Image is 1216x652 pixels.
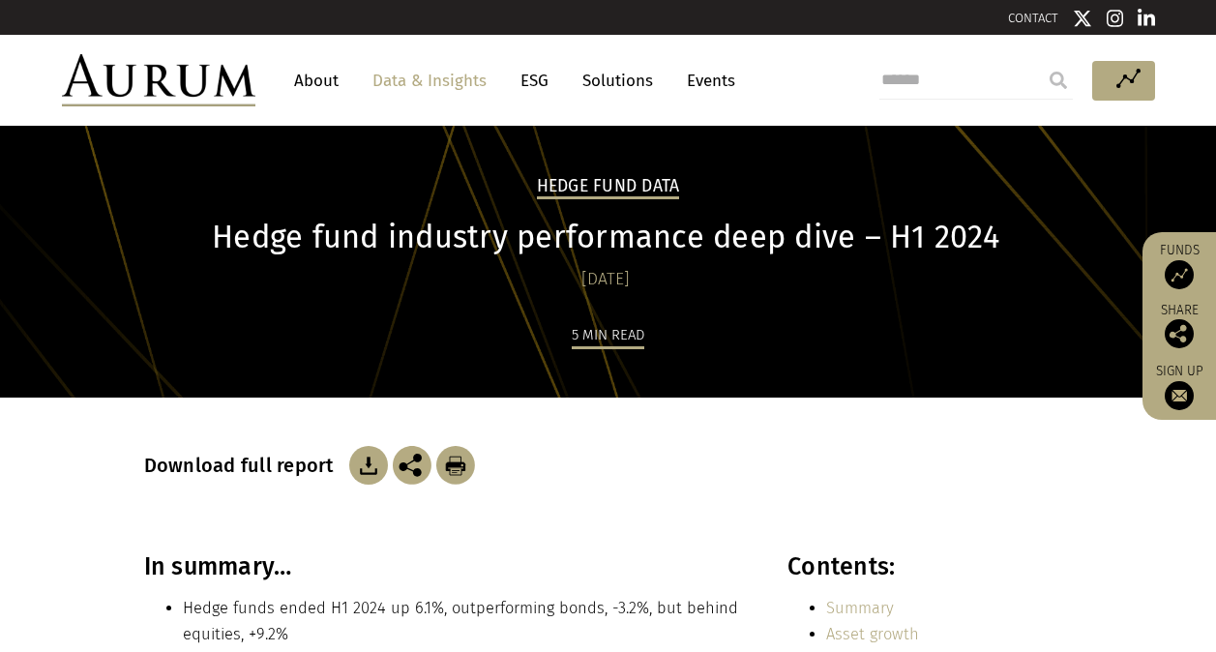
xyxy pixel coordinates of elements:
h3: In summary… [144,552,746,581]
img: Download Article [436,446,475,485]
h3: Download full report [144,454,344,477]
a: Sign up [1152,363,1206,410]
a: ESG [511,63,558,99]
a: Data & Insights [363,63,496,99]
li: Hedge funds ended H1 2024 up 6.1%, outperforming bonds, -3.2%, but behind equities, +9.2% [183,596,746,647]
input: Submit [1039,61,1078,100]
img: Access Funds [1165,260,1194,289]
a: About [284,63,348,99]
a: Events [677,63,735,99]
img: Aurum [62,54,255,106]
div: [DATE] [144,266,1068,293]
div: Share [1152,304,1206,348]
img: Sign up to our newsletter [1165,381,1194,410]
a: CONTACT [1008,11,1058,25]
img: Share this post [1165,319,1194,348]
a: Summary [826,599,894,617]
a: Asset growth [826,625,919,643]
img: Download Article [349,446,388,485]
h3: Contents: [787,552,1067,581]
img: Instagram icon [1107,9,1124,28]
div: 5 min read [572,323,644,349]
img: Linkedin icon [1138,9,1155,28]
a: Solutions [573,63,663,99]
img: Twitter icon [1073,9,1092,28]
h1: Hedge fund industry performance deep dive – H1 2024 [144,219,1068,256]
h2: Hedge Fund Data [537,176,680,199]
img: Share this post [393,446,431,485]
a: Funds [1152,242,1206,289]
